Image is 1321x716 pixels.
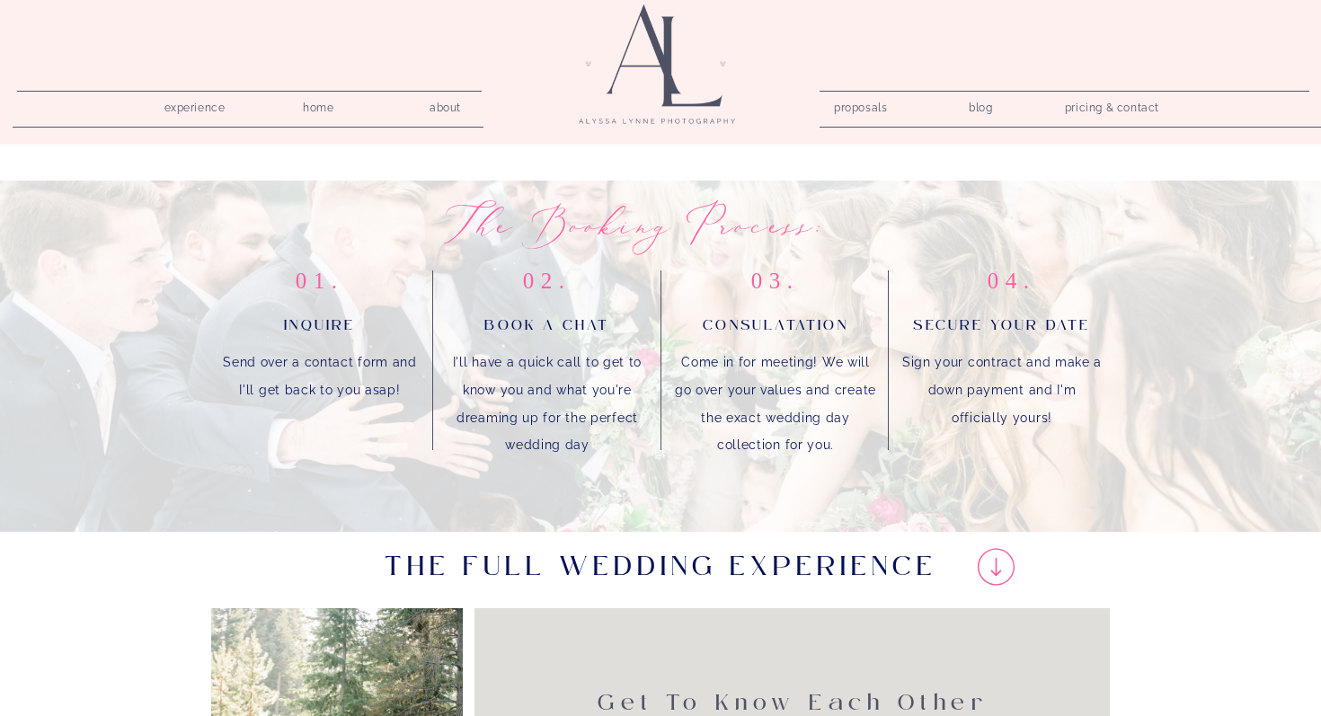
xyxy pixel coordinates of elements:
p: Send over a contact form and I'll get back to you asap! [217,349,423,435]
a: blog [955,96,1006,113]
a: experience [152,96,237,113]
a: pricing & contact [1058,96,1166,121]
h2: Inquire [212,313,428,330]
p: 02. [486,268,607,308]
h2: secure your date [894,313,1110,330]
a: proposals [834,96,885,113]
h2: book a chat [439,313,655,330]
p: Sign your contract and make a down payment and I'm officially yours! [899,349,1105,435]
h1: The booking process: [422,200,850,254]
p: 03. [714,268,836,308]
p: Come in for meeting! We will go over your values and create the exact wedding day collection for ... [672,349,879,435]
a: home [293,96,344,113]
p: 04. [951,268,1072,308]
a: about [420,96,471,113]
h2: Consulatation [668,313,883,330]
h3: The Full Wedding Experience [321,543,1000,585]
p: 01. [259,268,380,308]
p: I'll have a quick call to get to know you and what you're dreaming up for the perfect wedding day [444,349,651,435]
